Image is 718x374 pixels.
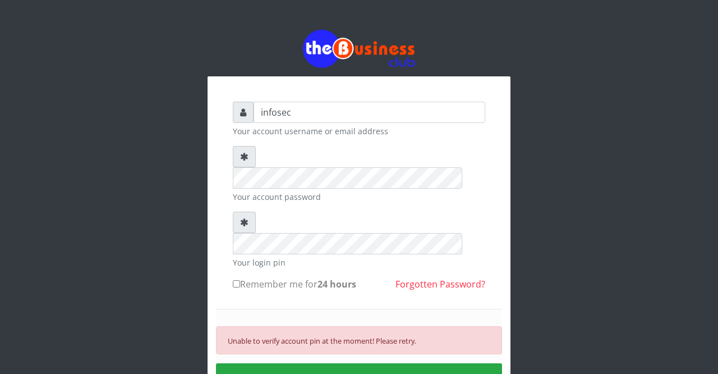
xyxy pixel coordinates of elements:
small: Unable to verify account pin at the moment! Please retry. [228,336,416,346]
small: Your account password [233,191,485,203]
label: Remember me for [233,277,356,291]
input: Username or email address [254,102,485,123]
small: Your account username or email address [233,125,485,137]
small: Your login pin [233,257,485,268]
input: Remember me for24 hours [233,280,240,288]
b: 24 hours [317,278,356,290]
a: Forgotten Password? [395,278,485,290]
